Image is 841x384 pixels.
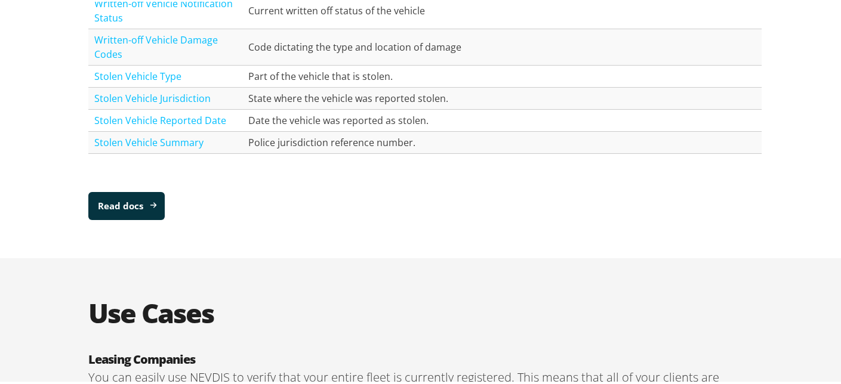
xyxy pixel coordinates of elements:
[94,68,181,81] a: Stolen Vehicle Type
[88,295,762,327] h2: Use Cases
[242,86,762,108] td: State where the vehicle was reported stolen.
[88,190,165,218] a: Read docs
[94,134,204,147] a: Stolen Vehicle Summary
[94,112,226,125] a: Stolen Vehicle Reported Date
[94,32,218,59] a: Written-off Vehicle Damage Codes
[242,130,762,152] td: Police jurisdiction reference number.
[242,108,762,130] td: Date the vehicle was reported as stolen.
[88,349,762,367] h3: Leasing Companies
[242,27,762,64] td: Code dictating the type and location of damage
[242,64,762,86] td: Part of the vehicle that is stolen.
[94,90,211,103] a: Stolen Vehicle Jurisdiction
